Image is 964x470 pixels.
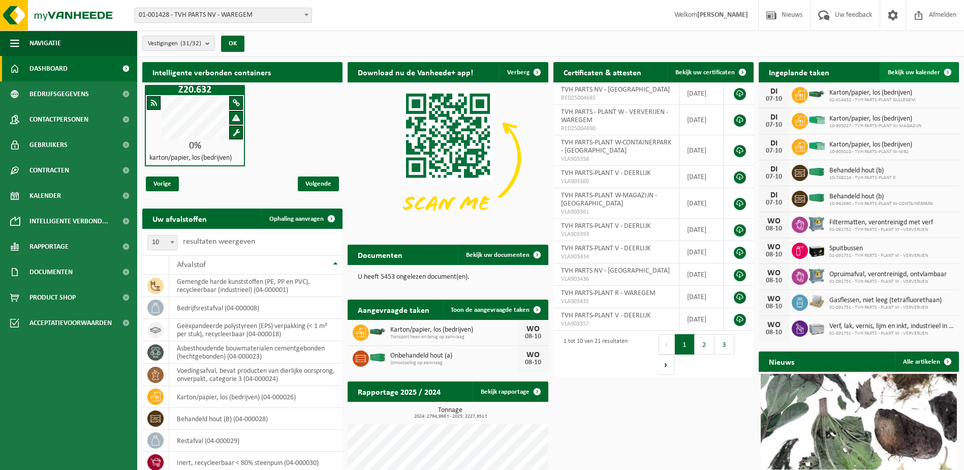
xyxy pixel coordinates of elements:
td: voedingsafval, bevat producten van dierlijke oorsprong, onverpakt, categorie 3 (04-000024) [169,364,343,386]
span: Karton/papier, los (bedrijven) [390,326,517,334]
span: RED25004685 [561,94,671,102]
span: 10 [148,236,177,250]
span: Karton/papier, los (bedrijven) [829,115,921,123]
span: Bedrijfsgegevens [29,81,89,107]
button: Previous [659,334,675,355]
div: 08-10 [523,359,543,366]
td: bedrijfsrestafval (04-000008) [169,297,343,319]
span: Omwisseling op aanvraag [390,360,517,366]
h1: Z20.632 [147,85,242,95]
td: behandeld hout (B) (04-000028) [169,408,343,430]
span: Documenten [29,259,73,285]
h2: Nieuws [759,351,804,371]
span: Kalender [29,183,61,209]
div: DI [764,191,784,199]
span: TVH PARTS-PLANT R - WAREGEM [561,289,656,297]
h2: Uw afvalstoffen [142,209,217,228]
img: Download de VHEPlus App [348,82,548,233]
a: Bekijk uw certificaten [667,62,753,82]
img: HK-XZ-20-GN-03 [808,90,825,99]
span: 01-001428 - TVH PARTS NV - WAREGEM [134,8,312,23]
span: TVH PARTS-PLANT V - DEERLIJK [561,245,650,252]
td: [DATE] [679,82,724,105]
span: TVH PARTS-PLANT V - DEERLIJK [561,169,650,177]
span: Onbehandeld hout (a) [390,352,517,360]
span: 01-001428 - TVH PARTS NV - WAREGEM [135,8,312,22]
span: Vorige [146,177,179,191]
td: restafval (04-000029) [169,430,343,452]
button: 2 [695,334,714,355]
td: [DATE] [679,286,724,308]
count: (31/32) [180,40,201,47]
h2: Aangevraagde taken [348,300,440,319]
span: Karton/papier, los (bedrijven) [829,141,912,149]
div: 07-10 [764,122,784,129]
span: Afvalstof [177,261,206,269]
strong: [PERSON_NAME] [697,11,748,19]
span: VLA903357 [561,320,671,328]
div: WO [764,217,784,225]
span: TVH PARTS NV - [GEOGRAPHIC_DATA] [561,86,670,94]
span: 01-091751 - TVH PARTS - PLANT W - VERVERIJEN [829,279,947,285]
button: 1 [675,334,695,355]
span: 10-905027 - TVH PARTS-PLANT W-MAGAZIJN [829,123,921,129]
h2: Certificaten & attesten [553,62,651,82]
span: Navigatie [29,31,61,56]
span: TVH PARTS - PLANT W - VERVERIJEN - WAREGEM [561,108,668,124]
span: 10-905028 - TVH PARTS-PLANT W-WB2 [829,149,912,155]
span: TVH PARTS NV - [GEOGRAPHIC_DATA] [561,267,670,275]
div: 07-10 [764,173,784,181]
span: 01-091751 - TVH PARTS - PLANT W - VERVERIJEN [829,253,928,259]
span: Opruimafval, verontreinigd, ontvlambaar [829,271,947,279]
button: OK [221,36,244,52]
td: gemengde harde kunststoffen (PE, PP en PVC), recycleerbaar (industrieel) (04-000001) [169,275,343,297]
p: U heeft 5453 ongelezen document(en). [358,274,538,281]
span: TVH PARTS-PLANT V - DEERLIJK [561,312,650,319]
div: 08-10 [764,329,784,336]
h4: karton/papier, los (bedrijven) [149,155,232,162]
h2: Intelligente verbonden containers [142,62,343,82]
div: DI [764,165,784,173]
td: [DATE] [679,135,724,166]
img: HK-XC-40-GN-00 [369,353,386,362]
span: Gasflessen, niet leeg (tetrafluorethaan) [829,297,942,305]
span: Transport heen en terug op aanvraag [390,334,517,340]
a: Ophaling aanvragen [261,209,341,229]
button: Next [659,355,674,375]
span: Volgende [298,177,339,191]
span: Spuitbussen [829,245,928,253]
span: VLA903361 [561,208,671,216]
span: Rapportage [29,234,69,259]
span: Vestigingen [148,36,201,51]
div: 08-10 [764,251,784,258]
span: 10-748214 - TVH PARTS-PLANT R [829,175,895,181]
span: Contracten [29,158,69,183]
span: Karton/papier, los (bedrijven) [829,89,916,97]
td: [DATE] [679,241,724,263]
button: Vestigingen(31/32) [142,36,215,51]
span: 02-014452 - TVH PARTS-PLANT GULLEGEM [829,97,916,103]
h2: Rapportage 2025 / 2024 [348,381,451,401]
a: Toon de aangevraagde taken [443,300,547,320]
div: WO [764,269,784,277]
span: Behandeld hout (b) [829,193,933,201]
span: 10 [147,235,178,250]
span: Filtermatten, verontreinigd met verf [829,219,933,227]
td: asbesthoudende bouwmaterialen cementgebonden (hechtgebonden) (04-000023) [169,341,343,364]
span: 2024: 2794,966 t - 2025: 2227,951 t [353,414,548,419]
div: WO [523,325,543,333]
span: Bekijk uw documenten [466,252,530,258]
h3: Tonnage [353,407,548,419]
img: PB-AP-0800-MET-02-01 [808,267,825,284]
span: TVH PARTS-PLANT V - DEERLIJK [561,222,650,230]
h2: Ingeplande taken [759,62,839,82]
td: [DATE] [679,219,724,241]
span: Verberg [507,69,530,76]
a: Bekijk uw documenten [458,245,547,265]
span: TVH PARTS-PLANT W-MAGAZIJN - [GEOGRAPHIC_DATA] [561,192,657,208]
div: 1 tot 10 van 21 resultaten [558,333,628,376]
td: [DATE] [679,263,724,286]
a: Alle artikelen [895,351,958,372]
img: HK-XP-30-GN-00 [808,141,825,151]
span: Bekijk uw kalender [888,69,940,76]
